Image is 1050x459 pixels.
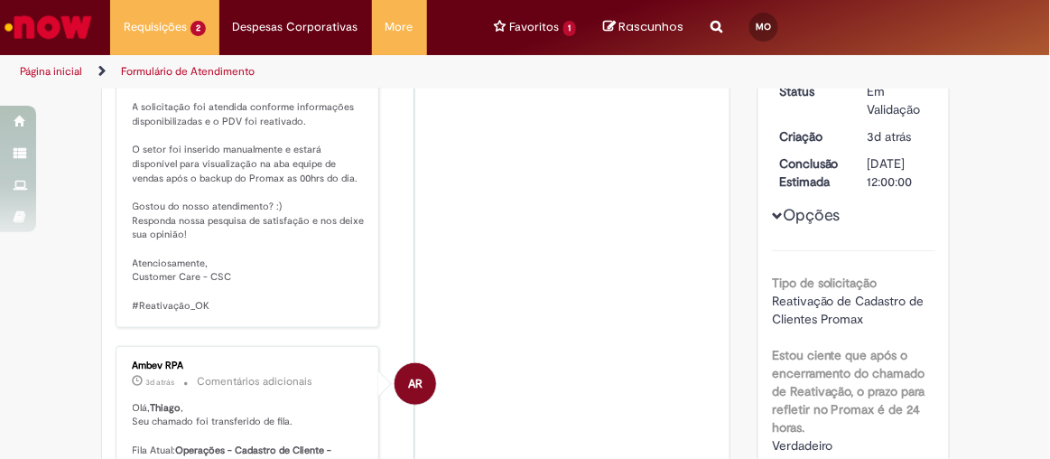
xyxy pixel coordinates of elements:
[408,362,423,406] span: AR
[151,401,181,415] b: Thiago
[868,82,929,118] div: Em Validação
[198,374,313,389] small: Comentários adicionais
[510,18,560,36] span: Favoritos
[868,128,912,145] span: 3d atrás
[772,437,833,454] span: Verdadeiro
[190,21,206,36] span: 2
[766,82,854,100] dt: Status
[772,347,925,436] b: Estou ciente que após o encerramento do chamado de Reativação, o prazo para refletir no Promax é ...
[618,18,683,35] span: Rascunhos
[563,21,577,36] span: 1
[603,18,683,35] a: No momento, sua lista de rascunhos tem 0 Itens
[772,275,878,291] b: Tipo de solicitação
[233,18,358,36] span: Despesas Corporativas
[386,18,413,36] span: More
[121,64,255,79] a: Formulário de Atendimento
[133,45,366,314] p: Olá, A solicitação foi atendida conforme informações disponibilizadas e o PDV foi reativado. O se...
[868,127,929,145] div: 26/09/2025 17:06:42
[772,293,928,327] span: Reativação de Cadastro de Clientes Promax
[868,128,912,145] time: 26/09/2025 17:06:42
[20,64,82,79] a: Página inicial
[146,377,175,388] span: 3d atrás
[757,21,772,33] span: MO
[14,55,599,89] ul: Trilhas de página
[766,127,854,145] dt: Criação
[124,18,187,36] span: Requisições
[868,155,929,191] div: [DATE] 12:00:00
[766,155,854,191] dt: Conclusão Estimada
[395,363,436,405] div: Ambev RPA
[2,9,95,45] img: ServiceNow
[133,361,366,371] div: Ambev RPA
[146,377,175,388] time: 26/09/2025 20:52:11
